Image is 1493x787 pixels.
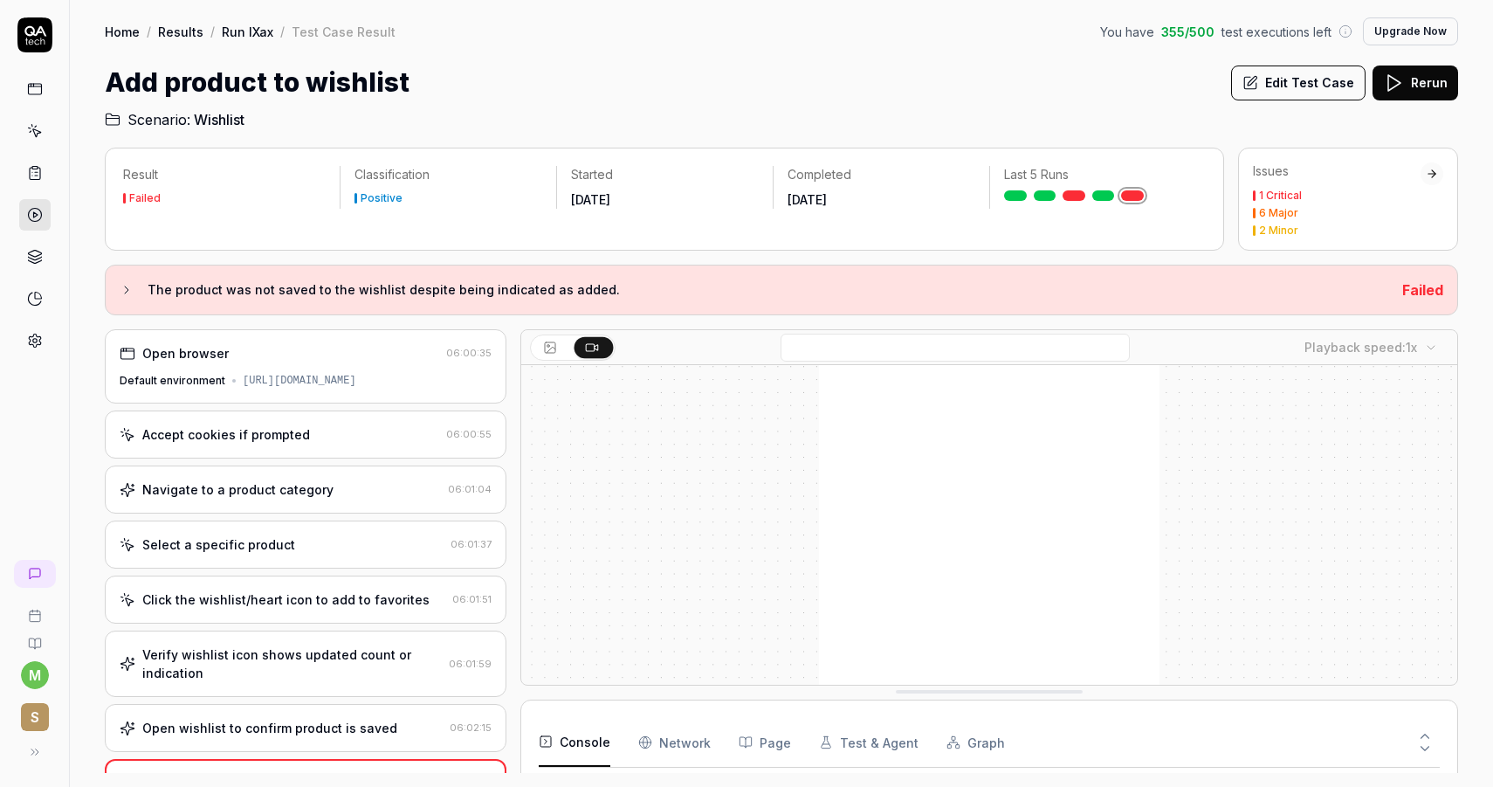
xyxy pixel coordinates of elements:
p: Result [123,166,326,183]
span: 355 / 500 [1161,23,1214,41]
div: / [147,23,151,40]
div: Verify wishlist icon shows updated count or indication [142,645,442,682]
p: Classification [354,166,542,183]
div: [URL][DOMAIN_NAME] [243,373,356,389]
span: S [21,703,49,731]
button: Edit Test Case [1231,66,1366,100]
button: Console [539,718,610,767]
time: 06:01:51 [452,593,492,605]
a: Run IXax [222,23,273,40]
time: 06:01:37 [451,538,492,550]
a: Documentation [7,623,62,651]
div: Select a specific product [142,535,295,554]
div: Accept cookies if prompted [142,425,310,444]
div: / [210,23,215,40]
span: You have [1100,23,1154,41]
a: Results [158,23,203,40]
button: Rerun [1373,66,1458,100]
div: Playback speed: [1304,338,1417,356]
time: [DATE] [788,192,827,207]
p: Started [571,166,759,183]
h1: Add product to wishlist [105,63,409,102]
a: Book a call with us [7,595,62,623]
div: Positive [361,193,402,204]
button: S [7,689,62,735]
button: The product was not saved to the wishlist despite being indicated as added. [120,280,1388,300]
div: Click the wishlist/heart icon to add to favorites [142,590,430,609]
a: New conversation [14,560,56,588]
div: Navigate to a product category [142,480,334,499]
a: Home [105,23,140,40]
span: Failed [1402,281,1443,299]
time: 06:00:35 [446,347,492,359]
div: Open wishlist to confirm product is saved [142,719,397,737]
div: Issues [1253,162,1421,180]
div: Failed [129,193,161,204]
span: Scenario: [124,109,190,130]
button: m [21,661,49,689]
time: 06:00:55 [446,428,492,440]
p: Last 5 Runs [1004,166,1192,183]
time: 06:01:04 [448,483,492,495]
time: 06:02:15 [450,721,492,734]
a: Scenario:Wishlist [105,109,244,130]
span: Wishlist [194,109,244,130]
div: 1 Critical [1259,190,1302,201]
button: Graph [946,718,1005,767]
button: Page [739,718,791,767]
button: Upgrade Now [1363,17,1458,45]
div: Default environment [120,373,225,389]
time: [DATE] [571,192,610,207]
h3: The product was not saved to the wishlist despite being indicated as added. [148,280,1388,300]
div: / [280,23,285,40]
div: Open browser [142,344,229,362]
time: 06:01:59 [449,658,492,670]
div: 6 Major [1259,208,1298,218]
button: Test & Agent [819,718,919,767]
div: Test Case Result [292,23,396,40]
span: test executions left [1221,23,1331,41]
div: 2 Minor [1259,225,1298,236]
p: Completed [788,166,975,183]
button: Network [638,718,711,767]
